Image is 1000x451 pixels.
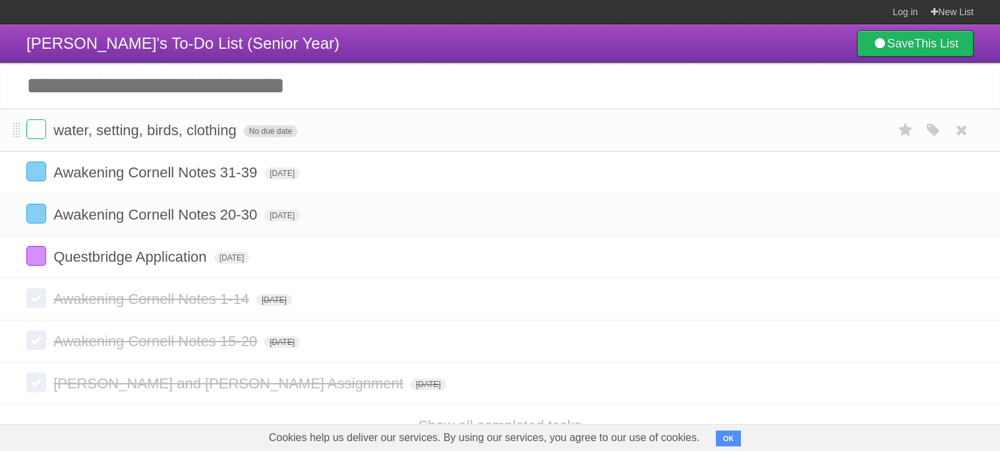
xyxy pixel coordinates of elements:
label: Done [26,119,46,139]
label: Done [26,373,46,392]
label: Done [26,162,46,181]
label: Done [26,288,46,308]
span: water, setting, birds, clothing [53,122,240,138]
span: [DATE] [214,252,250,264]
button: OK [716,431,742,446]
a: SaveThis List [857,30,974,57]
span: [DATE] [264,336,300,348]
label: Done [26,246,46,266]
span: No due date [244,125,297,137]
span: [PERSON_NAME] and [PERSON_NAME] Assignment [53,375,407,392]
span: Awakening Cornell Notes 20-30 [53,206,260,223]
span: Cookies help us deliver our services. By using our services, you agree to our use of cookies. [256,425,713,451]
span: [DATE] [264,210,300,222]
span: [DATE] [411,378,446,390]
a: Show all completed tasks [418,417,581,434]
span: [DATE] [264,167,300,179]
span: [DATE] [256,294,292,306]
label: Done [26,204,46,224]
span: [PERSON_NAME]'s To-Do List (Senior Year) [26,34,339,52]
span: Awakening Cornell Notes 1-14 [53,291,252,307]
span: Questbridge Application [53,249,210,265]
span: Awakening Cornell Notes 31-39 [53,164,260,181]
b: This List [914,37,958,50]
span: Awakening Cornell Notes 15-20 [53,333,260,349]
label: Done [26,330,46,350]
label: Star task [893,119,918,141]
